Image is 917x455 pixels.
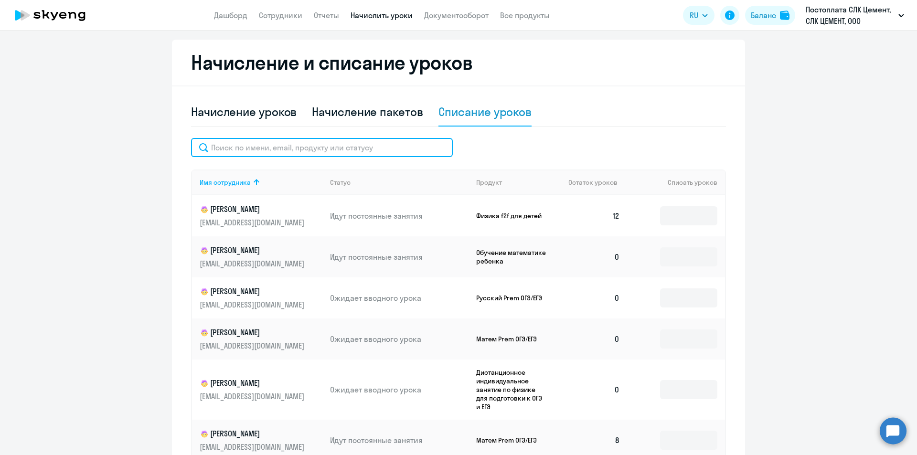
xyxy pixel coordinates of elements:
[330,334,469,344] p: Ожидает вводного урока
[200,327,322,351] a: child[PERSON_NAME][EMAIL_ADDRESS][DOMAIN_NAME]
[200,391,307,402] p: [EMAIL_ADDRESS][DOMAIN_NAME]
[780,11,789,20] img: balance
[191,138,453,157] input: Поиск по имени, email, продукту или статусу
[330,178,469,187] div: Статус
[561,318,628,360] td: 0
[438,104,532,119] div: Списание уроков
[200,428,307,440] p: [PERSON_NAME]
[200,286,307,297] p: [PERSON_NAME]
[200,286,322,310] a: child[PERSON_NAME][EMAIL_ADDRESS][DOMAIN_NAME]
[476,248,548,265] p: Обучение математике ребенка
[259,11,302,20] a: Сотрудники
[200,299,307,310] p: [EMAIL_ADDRESS][DOMAIN_NAME]
[200,178,322,187] div: Имя сотрудника
[806,4,895,27] p: Постоплата СЛК Цемент, СЛК ЦЕМЕНТ, ООО
[500,11,550,20] a: Все продукты
[200,328,209,338] img: child
[801,4,909,27] button: Постоплата СЛК Цемент, СЛК ЦЕМЕНТ, ООО
[200,245,307,256] p: [PERSON_NAME]
[628,169,725,195] th: Списать уроков
[200,340,307,351] p: [EMAIL_ADDRESS][DOMAIN_NAME]
[312,104,423,119] div: Начисление пакетов
[200,204,322,228] a: child[PERSON_NAME][EMAIL_ADDRESS][DOMAIN_NAME]
[561,360,628,420] td: 0
[690,10,698,21] span: RU
[200,429,209,439] img: child
[561,195,628,236] td: 12
[200,428,322,452] a: child[PERSON_NAME][EMAIL_ADDRESS][DOMAIN_NAME]
[200,378,307,389] p: [PERSON_NAME]
[683,6,714,25] button: RU
[314,11,339,20] a: Отчеты
[200,178,251,187] div: Имя сотрудника
[745,6,795,25] button: Балансbalance
[561,277,628,318] td: 0
[476,335,548,343] p: Матем Prem ОГЭ/ЕГЭ
[200,217,307,228] p: [EMAIL_ADDRESS][DOMAIN_NAME]
[476,178,561,187] div: Продукт
[330,211,469,221] p: Идут постоянные занятия
[751,10,776,21] div: Баланс
[476,212,548,220] p: Физика f2f для детей
[476,436,548,444] p: Матем Prem ОГЭ/ЕГЭ
[330,178,351,187] div: Статус
[476,294,548,302] p: Русский Prem ОГЭ/ЕГЭ
[424,11,489,20] a: Документооборот
[200,258,307,269] p: [EMAIL_ADDRESS][DOMAIN_NAME]
[561,236,628,277] td: 0
[191,51,726,74] h2: Начисление и списание уроков
[568,178,618,187] span: Остаток уроков
[191,104,297,119] div: Начисление уроков
[330,252,469,262] p: Идут постоянные занятия
[351,11,413,20] a: Начислить уроки
[568,178,628,187] div: Остаток уроков
[330,384,469,395] p: Ожидает вводного урока
[200,245,322,269] a: child[PERSON_NAME][EMAIL_ADDRESS][DOMAIN_NAME]
[200,327,307,339] p: [PERSON_NAME]
[200,379,209,388] img: child
[200,205,209,214] img: child
[200,442,307,452] p: [EMAIL_ADDRESS][DOMAIN_NAME]
[200,204,307,215] p: [PERSON_NAME]
[330,435,469,445] p: Идут постоянные занятия
[330,293,469,303] p: Ожидает вводного урока
[200,378,322,402] a: child[PERSON_NAME][EMAIL_ADDRESS][DOMAIN_NAME]
[214,11,247,20] a: Дашборд
[200,246,209,255] img: child
[200,287,209,296] img: child
[476,178,502,187] div: Продукт
[476,368,548,411] p: Дистанционное индивидуальное занятие по физике для подготовки к ОГЭ и ЕГЭ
